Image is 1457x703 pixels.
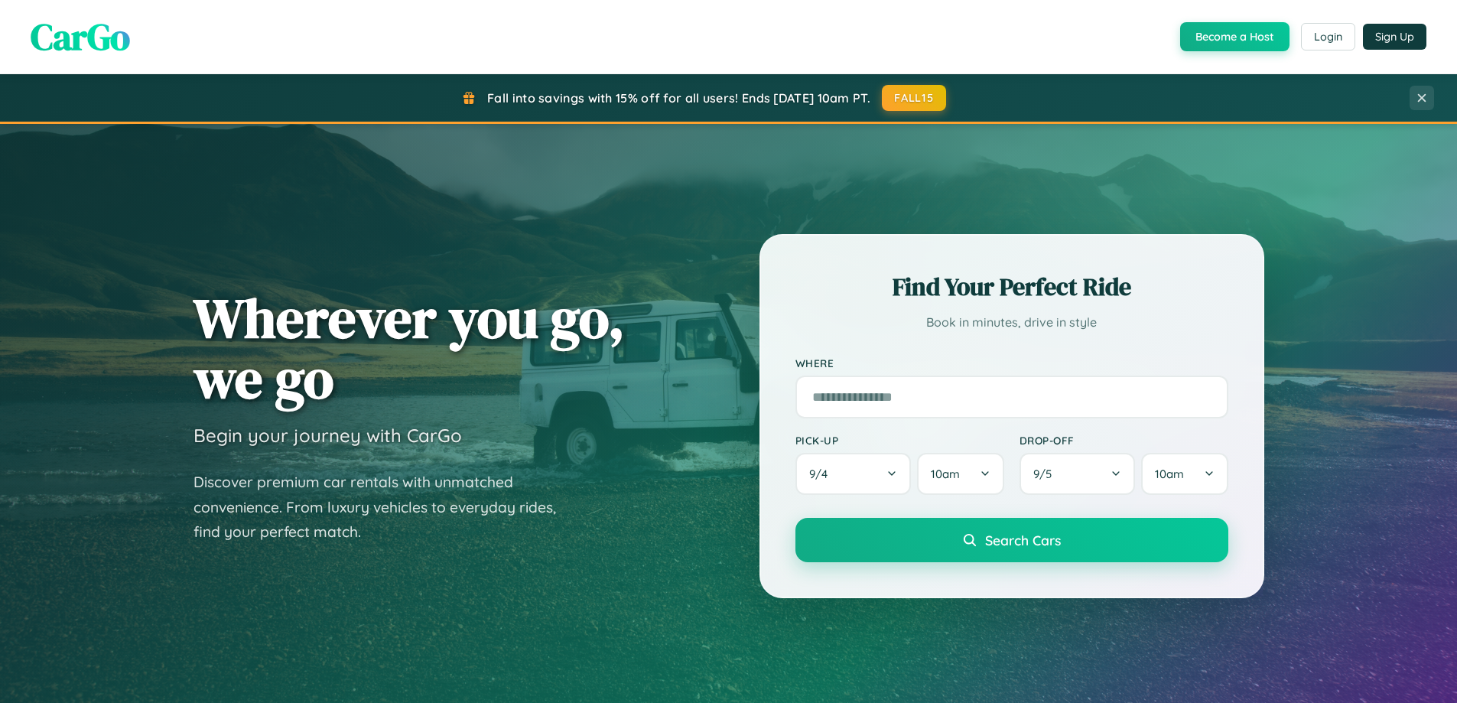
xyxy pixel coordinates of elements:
[1141,453,1228,495] button: 10am
[31,11,130,62] span: CarGo
[809,467,835,481] span: 9 / 4
[795,311,1228,334] p: Book in minutes, drive in style
[882,85,946,111] button: FALL15
[931,467,960,481] span: 10am
[795,356,1228,369] label: Where
[194,424,462,447] h3: Begin your journey with CarGo
[1033,467,1059,481] span: 9 / 5
[1020,453,1136,495] button: 9/5
[795,270,1228,304] h2: Find Your Perfect Ride
[795,518,1228,562] button: Search Cars
[1301,23,1355,50] button: Login
[194,470,576,545] p: Discover premium car rentals with unmatched convenience. From luxury vehicles to everyday rides, ...
[1020,434,1228,447] label: Drop-off
[795,453,912,495] button: 9/4
[917,453,1003,495] button: 10am
[1180,22,1290,51] button: Become a Host
[1155,467,1184,481] span: 10am
[795,434,1004,447] label: Pick-up
[194,288,625,408] h1: Wherever you go, we go
[985,532,1061,548] span: Search Cars
[487,90,870,106] span: Fall into savings with 15% off for all users! Ends [DATE] 10am PT.
[1363,24,1426,50] button: Sign Up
